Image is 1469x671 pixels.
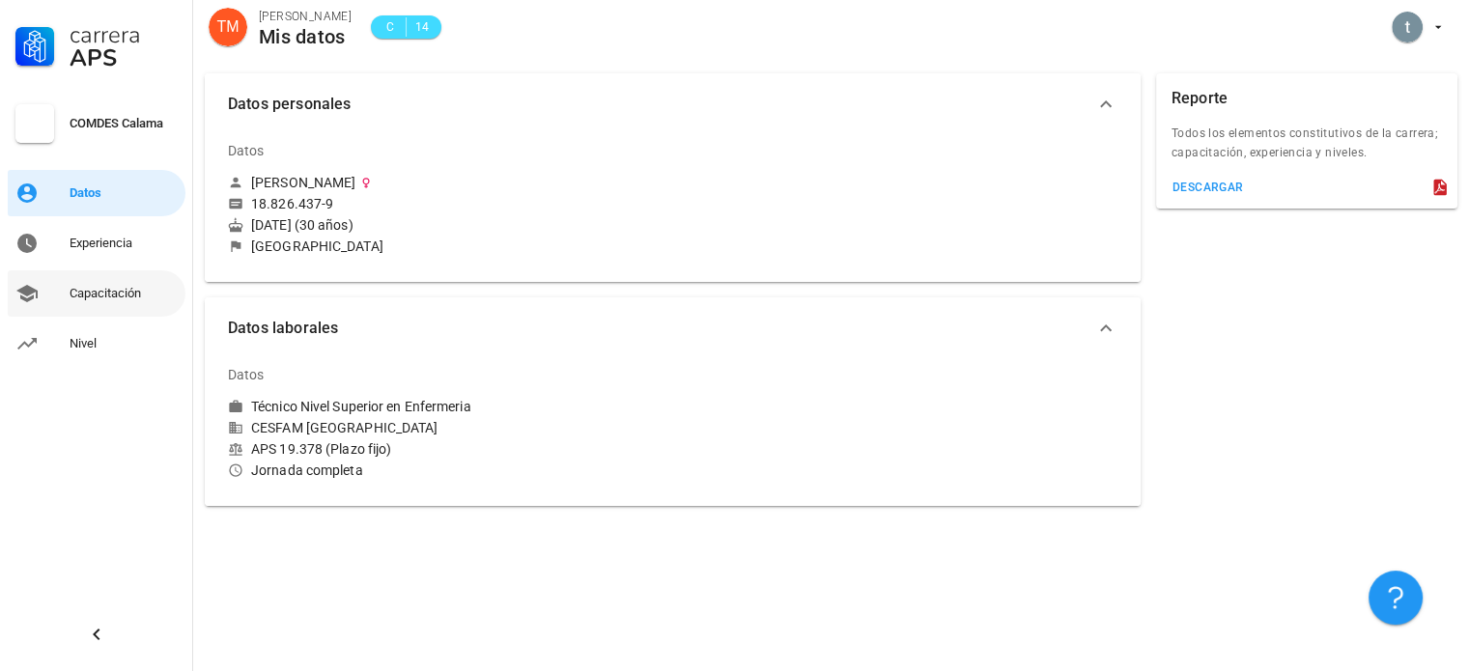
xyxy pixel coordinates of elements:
span: 14 [414,17,430,37]
button: Datos laborales [205,297,1141,359]
div: avatar [209,8,247,46]
div: CESFAM [GEOGRAPHIC_DATA] [228,419,664,436]
div: Mis datos [259,26,352,47]
div: APS 19.378 (Plazo fijo) [228,440,664,458]
div: Datos [70,185,178,201]
a: Datos [8,170,185,216]
a: Nivel [8,321,185,367]
div: avatar [1392,12,1423,42]
button: descargar [1164,174,1252,201]
div: Técnico Nivel Superior en Enfermeria [251,398,471,415]
a: Capacitación [8,270,185,317]
button: Datos personales [205,73,1141,135]
span: Datos laborales [228,315,1094,342]
a: Experiencia [8,220,185,266]
div: 18.826.437-9 [251,195,333,212]
div: [DATE] (30 años) [228,216,664,234]
div: Datos [228,351,265,398]
div: Experiencia [70,236,178,251]
span: TM [216,8,239,46]
div: Reporte [1172,73,1228,124]
div: [PERSON_NAME] [251,174,355,191]
div: Datos [228,127,265,174]
div: Todos los elementos constitutivos de la carrera; capacitación, experiencia y niveles. [1156,124,1457,174]
div: [GEOGRAPHIC_DATA] [251,238,383,255]
div: Jornada completa [228,461,664,479]
div: descargar [1172,181,1244,194]
div: Capacitación [70,286,178,301]
div: [PERSON_NAME] [259,7,352,26]
div: COMDES Calama [70,116,178,131]
div: Nivel [70,336,178,351]
div: APS [70,46,178,70]
span: Datos personales [228,91,1094,118]
div: Carrera [70,23,178,46]
span: C [382,17,398,37]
